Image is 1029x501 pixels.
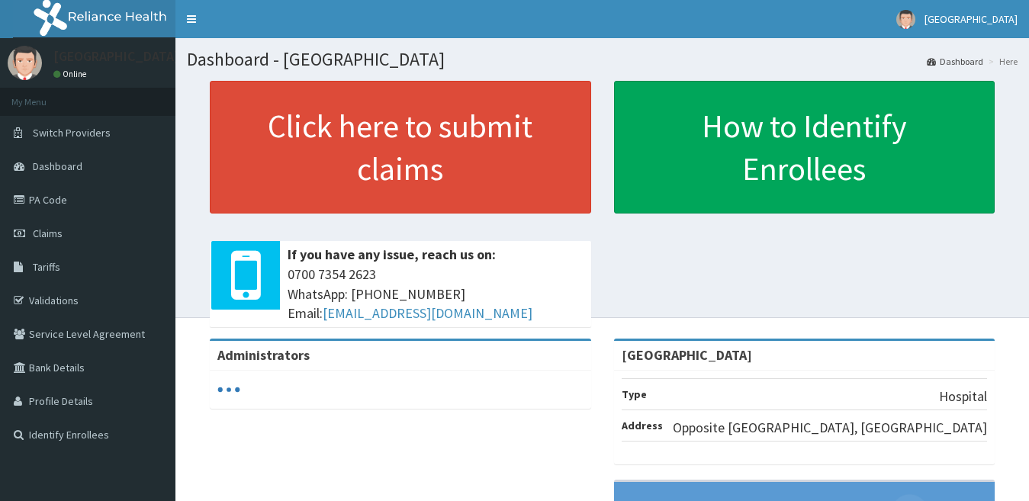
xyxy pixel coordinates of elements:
a: Dashboard [927,55,983,68]
p: Opposite [GEOGRAPHIC_DATA], [GEOGRAPHIC_DATA] [673,418,987,438]
strong: [GEOGRAPHIC_DATA] [622,346,752,364]
b: Address [622,419,663,432]
a: [EMAIL_ADDRESS][DOMAIN_NAME] [323,304,532,322]
span: Claims [33,226,63,240]
p: [GEOGRAPHIC_DATA] [53,50,179,63]
a: Click here to submit claims [210,81,591,214]
span: 0700 7354 2623 WhatsApp: [PHONE_NUMBER] Email: [288,265,584,323]
b: Type [622,387,647,401]
span: [GEOGRAPHIC_DATA] [924,12,1018,26]
svg: audio-loading [217,378,240,401]
b: If you have any issue, reach us on: [288,246,496,263]
li: Here [985,55,1018,68]
img: User Image [896,10,915,29]
a: Online [53,69,90,79]
a: How to Identify Enrollees [614,81,995,214]
span: Switch Providers [33,126,111,140]
span: Dashboard [33,159,82,173]
p: Hospital [939,387,987,406]
img: User Image [8,46,42,80]
b: Administrators [217,346,310,364]
span: Tariffs [33,260,60,274]
h1: Dashboard - [GEOGRAPHIC_DATA] [187,50,1018,69]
